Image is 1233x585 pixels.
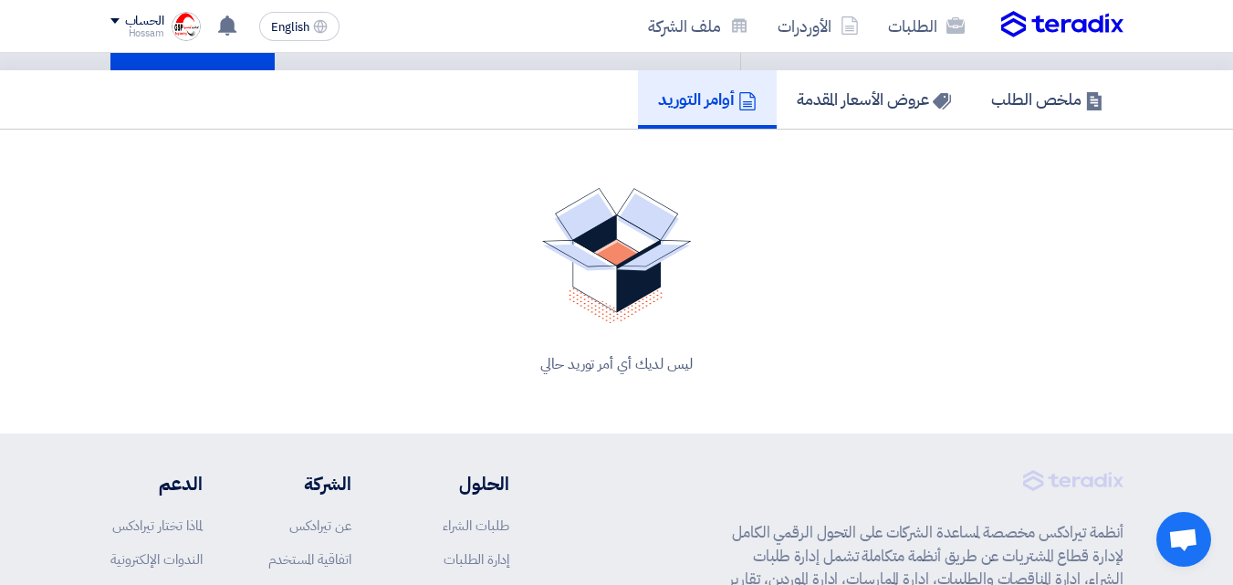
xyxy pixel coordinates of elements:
[268,549,351,569] a: اتفاقية المستخدم
[444,549,509,569] a: إدارة الطلبات
[638,70,777,129] a: أوامر التوريد
[797,89,951,110] h5: عروض الأسعار المقدمة
[289,516,351,536] a: عن تيرادكس
[110,28,164,38] div: Hossam
[125,14,164,29] div: الحساب
[132,353,1102,375] div: ليس لديك أي أمر توريد حالي
[406,470,509,497] li: الحلول
[110,549,203,569] a: الندوات الإلكترونية
[542,188,692,324] img: No Quotations Found!
[1156,512,1211,567] div: دردشة مفتوحة
[991,89,1103,110] h5: ملخص الطلب
[110,470,203,497] li: الدعم
[256,470,351,497] li: الشركة
[777,70,971,129] a: عروض الأسعار المقدمة
[443,516,509,536] a: طلبات الشراء
[259,12,340,41] button: English
[763,5,873,47] a: الأوردرات
[873,5,979,47] a: الطلبات
[633,5,763,47] a: ملف الشركة
[172,12,201,41] img: __1760272577613.png
[1001,11,1123,38] img: Teradix logo
[112,516,203,536] a: لماذا تختار تيرادكس
[971,70,1123,129] a: ملخص الطلب
[658,89,757,110] h5: أوامر التوريد
[271,21,309,34] span: English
